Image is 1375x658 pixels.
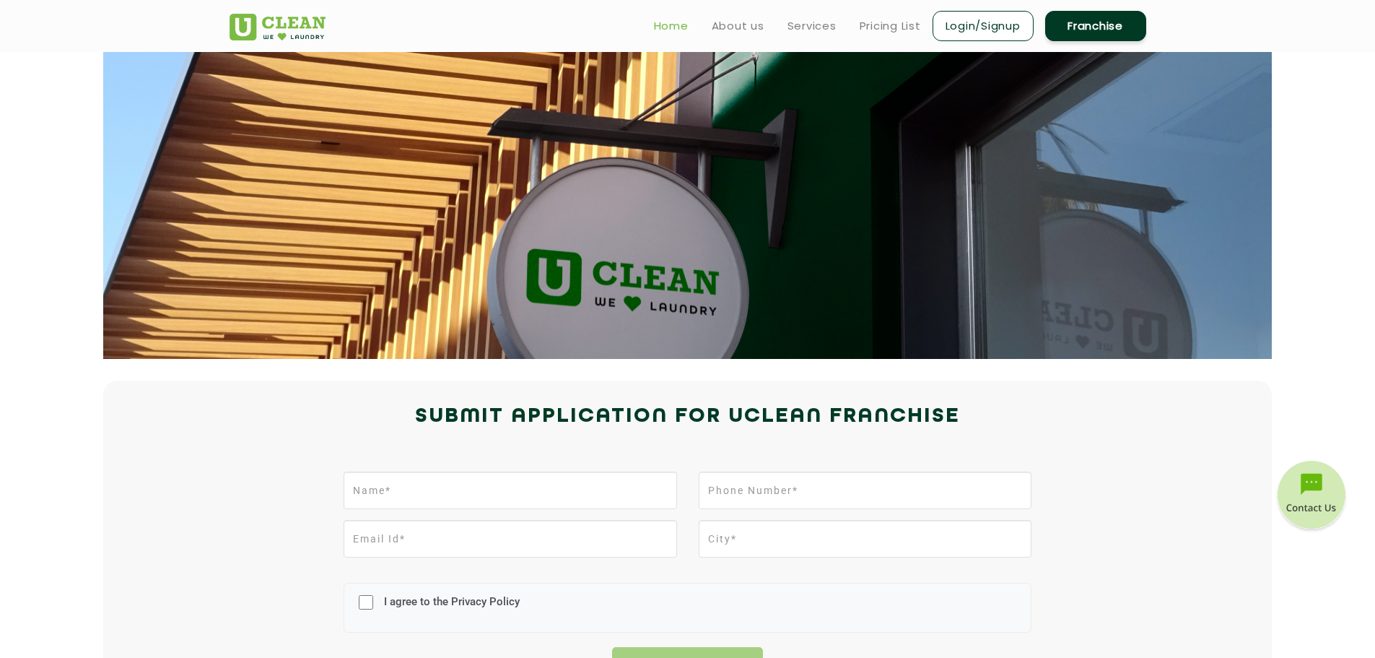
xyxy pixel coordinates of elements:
[1045,11,1146,41] a: Franchise
[344,520,676,558] input: Email Id*
[860,17,921,35] a: Pricing List
[699,472,1031,509] input: Phone Number*
[654,17,689,35] a: Home
[1275,461,1348,533] img: contact-btn
[230,14,326,40] img: UClean Laundry and Dry Cleaning
[933,11,1034,41] a: Login/Signup
[712,17,764,35] a: About us
[699,520,1031,558] input: City*
[230,399,1146,434] h2: Submit Application for UCLEAN FRANCHISE
[787,17,837,35] a: Services
[344,472,676,509] input: Name*
[380,595,520,622] label: I agree to the Privacy Policy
